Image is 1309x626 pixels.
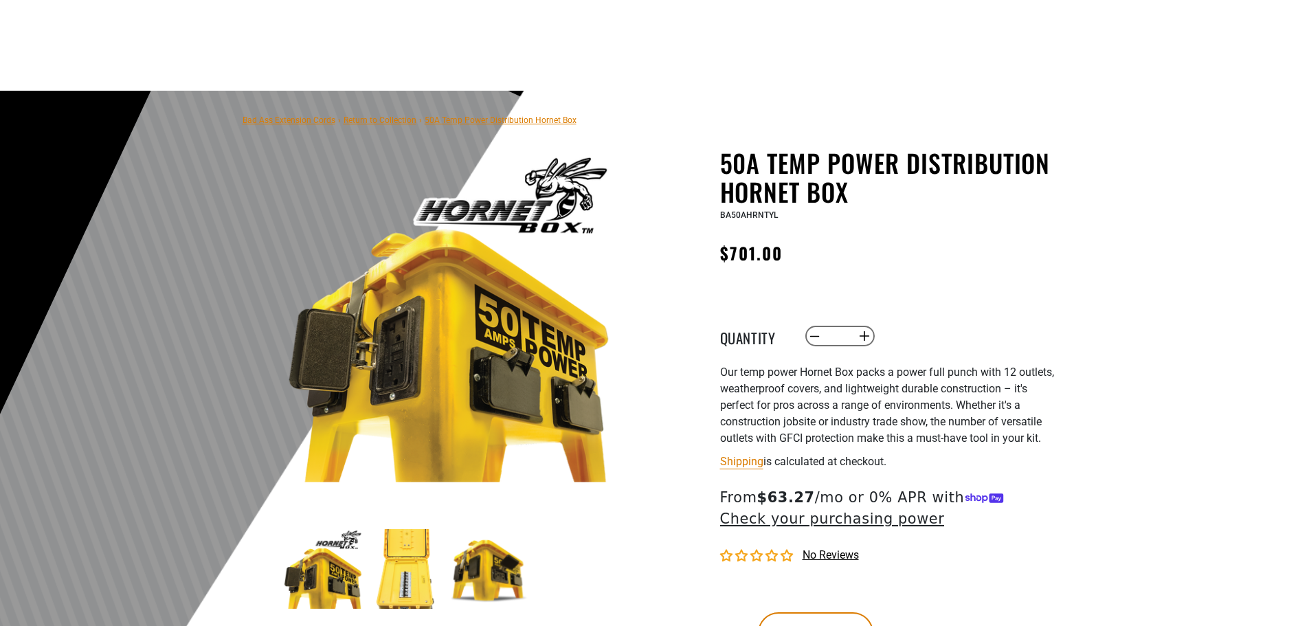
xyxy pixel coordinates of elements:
[243,111,577,128] nav: breadcrumbs
[425,115,577,125] span: 50A Temp Power Distribution Hornet Box
[720,455,763,468] a: Shipping
[720,366,1054,445] span: Our temp power Hornet Box packs a power full punch with 12 outlets, weatherproof covers, and ligh...
[720,452,1057,471] div: is calculated at checkout.
[720,148,1057,206] h1: 50A Temp Power Distribution Hornet Box
[720,550,796,563] span: 0.00 stars
[338,115,341,125] span: ›
[243,115,335,125] a: Bad Ass Extension Cords
[720,241,783,265] span: $701.00
[720,210,778,220] span: BA50AHRNTYL
[344,115,416,125] a: Return to Collection
[419,115,422,125] span: ›
[720,327,789,345] label: Quantity
[803,548,859,561] span: No reviews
